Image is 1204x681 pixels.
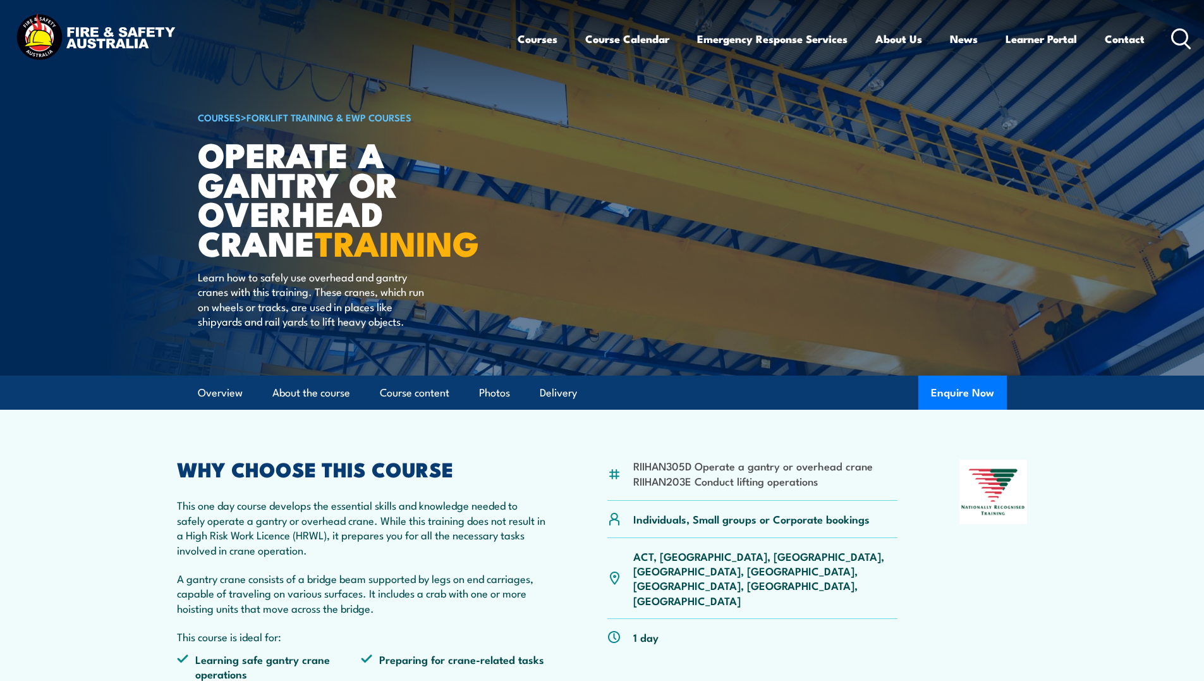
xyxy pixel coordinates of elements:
p: ACT, [GEOGRAPHIC_DATA], [GEOGRAPHIC_DATA], [GEOGRAPHIC_DATA], [GEOGRAPHIC_DATA], [GEOGRAPHIC_DATA... [633,549,898,608]
a: Delivery [540,376,577,410]
li: RIIHAN305D Operate a gantry or overhead crane [633,458,873,473]
a: Course Calendar [585,22,669,56]
button: Enquire Now [918,376,1007,410]
a: Forklift Training & EWP Courses [246,110,411,124]
a: Learner Portal [1006,22,1077,56]
p: 1 day [633,630,659,644]
p: This one day course develops the essential skills and knowledge needed to safely operate a gantry... [177,498,546,557]
img: Nationally Recognised Training logo. [959,460,1028,524]
a: Photos [479,376,510,410]
a: COURSES [198,110,241,124]
li: RIIHAN203E Conduct lifting operations [633,474,873,488]
a: Emergency Response Services [697,22,848,56]
a: News [950,22,978,56]
p: Individuals, Small groups or Corporate bookings [633,512,870,526]
a: About the course [272,376,350,410]
a: Course content [380,376,449,410]
h1: Operate a Gantry or Overhead Crane [198,139,510,257]
h2: WHY CHOOSE THIS COURSE [177,460,546,477]
p: This course is ideal for: [177,629,546,644]
a: Overview [198,376,243,410]
p: Learn how to safely use overhead and gantry cranes with this training. These cranes, which run on... [198,269,429,329]
a: Courses [518,22,557,56]
a: About Us [875,22,922,56]
h6: > [198,109,510,125]
p: A gantry crane consists of a bridge beam supported by legs on end carriages, capable of traveling... [177,571,546,615]
strong: TRAINING [315,216,479,268]
a: Contact [1105,22,1145,56]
